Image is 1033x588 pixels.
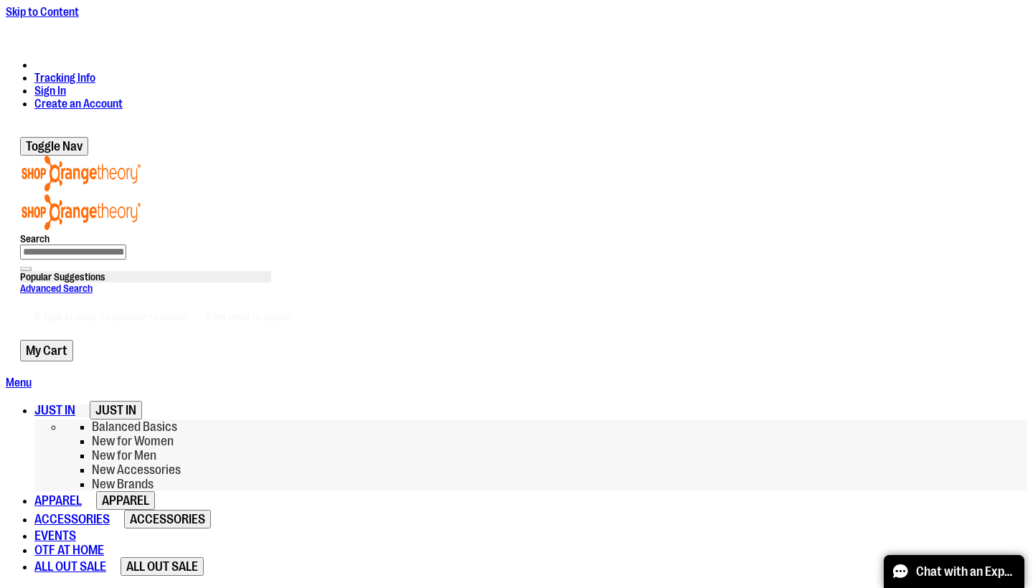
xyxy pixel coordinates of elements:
[92,463,181,477] span: New Accessories
[884,555,1024,588] button: Chat with an Expert
[34,403,75,417] span: JUST IN
[20,283,93,294] a: Advanced Search
[20,156,142,191] img: Shop Orangetheory
[92,477,154,491] span: New Brands
[126,559,198,574] span: ALL OUT SALE
[20,271,271,283] div: Popular Suggestions
[577,19,610,32] a: Details
[102,493,149,508] span: APPAREL
[20,233,49,245] span: Search
[95,403,136,417] span: JUST IN
[20,137,88,156] button: Toggle Nav
[6,19,1027,47] div: Promotional banner
[34,559,106,574] span: ALL OUT SALE
[26,139,82,153] span: Toggle Nav
[34,311,189,323] span: # Type at least 3 character to search
[20,194,142,230] img: Shop Orangetheory
[916,564,1016,579] span: Chat with an Expert
[92,434,174,448] span: New for Women
[130,512,205,526] span: ACCESSORIES
[34,85,66,98] a: Sign In
[205,311,292,323] span: # Hit enter to search
[26,343,67,358] span: My Cart
[34,98,123,110] a: Create an Account
[20,267,32,271] button: Search
[34,493,82,508] span: APPAREL
[20,340,73,361] button: My Cart
[34,512,110,526] span: ACCESSORIES
[6,6,79,19] a: Skip to Content
[423,19,610,32] p: FREE Shipping, orders over $150.
[34,72,95,85] a: Tracking Info
[92,419,177,434] span: Balanced Basics
[34,528,76,543] span: EVENTS
[92,448,156,463] span: New for Men
[6,376,32,389] a: Menu
[34,543,104,557] span: OTF AT HOME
